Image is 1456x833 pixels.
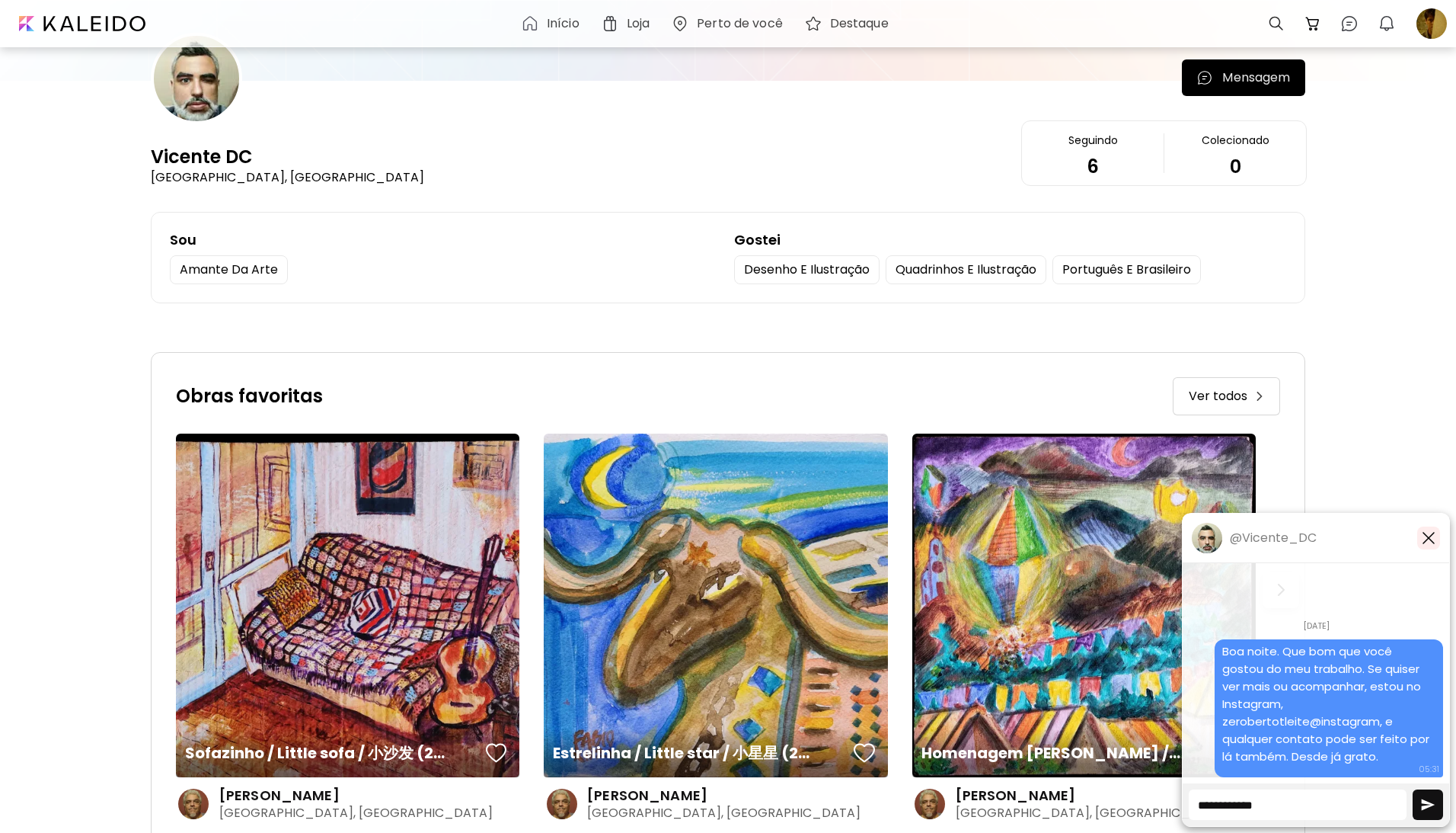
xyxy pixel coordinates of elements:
img: chatIcon [1196,69,1213,86]
h5: [GEOGRAPHIC_DATA], [GEOGRAPHIC_DATA] [956,805,1248,822]
p: Mensagem [1222,69,1290,87]
img: bellIcon [1378,14,1396,33]
div: Sou [170,231,722,249]
h5: @Vicente_DC [1230,530,1317,546]
div: [PERSON_NAME][GEOGRAPHIC_DATA], [GEOGRAPHIC_DATA] [912,783,1256,822]
a: Início [521,14,586,33]
div: Quadrinhos e Ilustração [886,255,1046,284]
div: Amante da arte [170,255,288,284]
img: airplane.svg [1420,797,1435,812]
div: Desenho e Ilustração [734,255,880,284]
button: favorites [850,738,879,768]
span: 05:31 [1419,763,1439,776]
a: Perto de você [671,14,789,33]
div: Português e brasileiro [1052,255,1201,284]
span: Homenagem [PERSON_NAME] / Homage to [PERSON_NAME] / 向吉尼亚德致敬 (2021) [921,742,1182,764]
img: cart [1304,14,1322,33]
h5: [GEOGRAPHIC_DATA], [GEOGRAPHIC_DATA] [219,805,512,822]
span: Ver todos [1189,387,1247,405]
h4: [PERSON_NAME] [587,787,707,805]
div: [PERSON_NAME][GEOGRAPHIC_DATA], [GEOGRAPHIC_DATA] [544,783,887,822]
img: artwork [176,434,519,777]
button: chatIconMensagem [1182,59,1305,96]
img: artwork [912,434,1256,777]
a: Destaque [804,14,895,33]
a: Loja [601,14,656,33]
span: Boa noite. Que bom que você gostou do meu trabalho. Se quiser ver mais ou acompanhar, estou no In... [1222,643,1432,764]
div: Vicente DC [151,145,253,169]
button: bellIcon [1374,11,1400,37]
div: [GEOGRAPHIC_DATA], [GEOGRAPHIC_DATA] [151,169,424,186]
button: favorites [482,738,511,768]
div: Obras favoritas [176,386,323,407]
img: artwork [544,434,887,777]
div: Colecionado [1202,133,1269,147]
div: Gostei [734,231,1286,249]
div: [PERSON_NAME][GEOGRAPHIC_DATA], [GEOGRAPHIC_DATA] [176,783,519,822]
a: @Vicente_DC [1192,523,1317,553]
span: Sofazinho / Little sofa / 小沙发 (2021) [185,742,445,764]
div: 0 [1230,161,1241,173]
div: [DATE] [1183,615,1449,636]
span: Estrelinha / Little star / 小星星 (2021) [553,742,813,764]
h5: [GEOGRAPHIC_DATA], [GEOGRAPHIC_DATA] [587,805,880,822]
a: Ver todosprev [1173,377,1280,415]
img: prev [1255,392,1264,401]
h6: Início [547,18,580,30]
h4: [PERSON_NAME] [219,787,340,805]
div: 6 [1087,161,1099,173]
img: chatIcon [1340,14,1359,33]
h6: Loja [627,18,650,30]
h4: [PERSON_NAME] [956,787,1076,805]
h6: Destaque [830,18,889,30]
button: chat.message.sendMessage [1413,790,1443,820]
div: Seguindo [1068,133,1118,147]
h6: Perto de você [697,18,783,30]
